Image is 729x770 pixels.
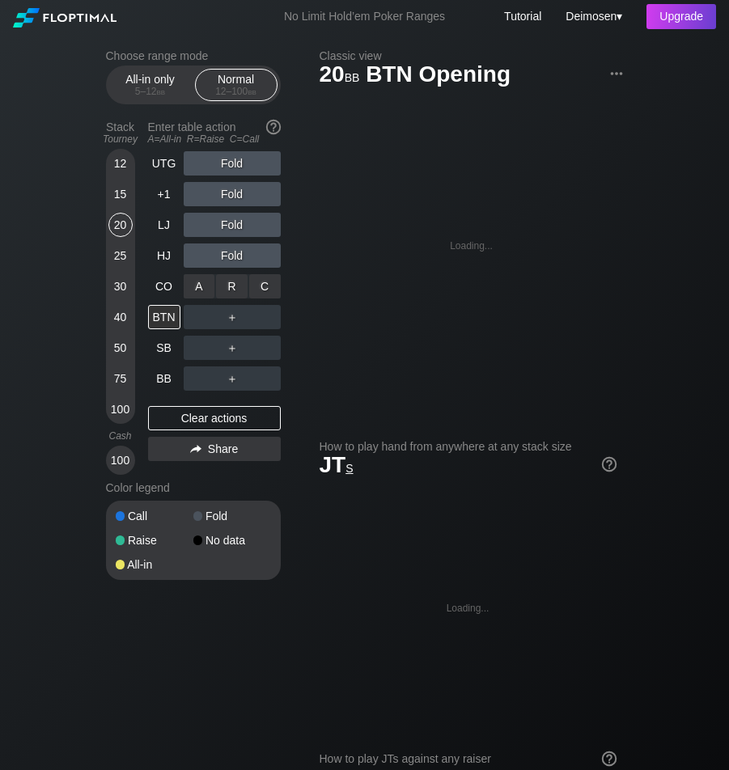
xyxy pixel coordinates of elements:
[108,151,133,176] div: 12
[184,336,281,360] div: ＋
[193,535,271,546] div: No data
[320,440,617,453] h2: How to play hand from anywhere at any stack size
[108,182,133,206] div: 15
[320,49,624,62] h2: Classic view
[184,305,281,329] div: ＋
[108,305,133,329] div: 40
[108,243,133,268] div: 25
[100,430,142,442] div: Cash
[566,10,617,23] span: Deimosen
[157,86,166,97] span: bb
[608,65,625,82] img: ellipsis.fd386fe8.svg
[317,62,362,89] span: 20
[148,366,180,391] div: BB
[108,366,133,391] div: 75
[190,445,201,454] img: share.864f2f62.svg
[100,114,142,151] div: Stack
[249,274,281,298] div: C
[113,70,188,100] div: All-in only
[184,182,281,206] div: Fold
[184,243,281,268] div: Fold
[562,7,625,25] div: ▾
[148,151,180,176] div: UTG
[193,510,271,522] div: Fold
[148,114,281,151] div: Enter table action
[184,274,215,298] div: A
[447,603,490,614] div: Loading...
[646,4,716,29] div: Upgrade
[106,475,281,501] div: Color legend
[345,458,353,476] span: s
[265,118,282,136] img: help.32db89a4.svg
[320,752,617,765] div: How to play JTs against any raiser
[148,336,180,360] div: SB
[116,535,193,546] div: Raise
[148,274,180,298] div: CO
[320,452,354,477] span: JT
[13,8,117,27] img: Floptimal logo
[148,437,281,461] div: Share
[148,406,281,430] div: Clear actions
[108,213,133,237] div: 20
[148,133,281,145] div: A=All-in R=Raise C=Call
[184,213,281,237] div: Fold
[116,510,193,522] div: Call
[248,86,256,97] span: bb
[108,448,133,472] div: 100
[363,62,513,89] span: BTN Opening
[345,67,360,85] span: bb
[199,70,273,100] div: Normal
[106,49,281,62] h2: Choose range mode
[108,274,133,298] div: 30
[184,151,281,176] div: Fold
[117,86,184,97] div: 5 – 12
[148,182,180,206] div: +1
[116,559,193,570] div: All-in
[148,213,180,237] div: LJ
[450,240,493,252] div: Loading...
[260,10,469,27] div: No Limit Hold’em Poker Ranges
[148,243,180,268] div: HJ
[148,305,180,329] div: BTN
[202,86,270,97] div: 12 – 100
[108,397,133,421] div: 100
[184,366,281,391] div: ＋
[600,750,618,768] img: help.32db89a4.svg
[184,274,281,298] div: Fold
[504,10,541,23] a: Tutorial
[600,455,618,473] img: help.32db89a4.svg
[100,133,142,145] div: Tourney
[108,336,133,360] div: 50
[216,274,248,298] div: R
